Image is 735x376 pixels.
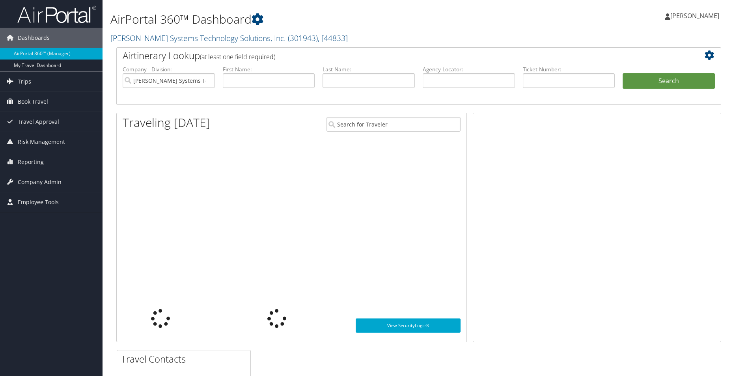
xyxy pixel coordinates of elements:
[123,65,215,73] label: Company - Division:
[670,11,719,20] span: [PERSON_NAME]
[223,65,315,73] label: First Name:
[110,11,522,28] h1: AirPortal 360™ Dashboard
[18,72,31,91] span: Trips
[18,172,62,192] span: Company Admin
[423,65,515,73] label: Agency Locator:
[123,114,210,131] h1: Traveling [DATE]
[18,192,59,212] span: Employee Tools
[17,5,96,24] img: airportal-logo.png
[326,117,460,132] input: Search for Traveler
[623,73,715,89] button: Search
[121,352,250,366] h2: Travel Contacts
[18,92,48,112] span: Book Travel
[18,152,44,172] span: Reporting
[318,33,348,43] span: , [ 44833 ]
[123,49,664,62] h2: Airtinerary Lookup
[323,65,415,73] label: Last Name:
[200,52,275,61] span: (at least one field required)
[356,318,461,333] a: View SecurityLogic®
[110,33,348,43] a: [PERSON_NAME] Systems Technology Solutions, Inc.
[523,65,615,73] label: Ticket Number:
[18,132,65,152] span: Risk Management
[18,28,50,48] span: Dashboards
[288,33,318,43] span: ( 301943 )
[665,4,727,28] a: [PERSON_NAME]
[18,112,59,132] span: Travel Approval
